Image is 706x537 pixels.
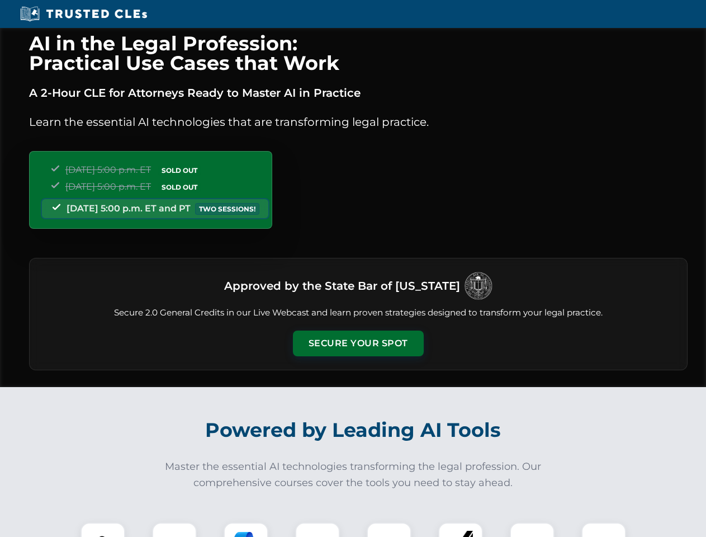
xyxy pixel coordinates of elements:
span: [DATE] 5:00 p.m. ET [65,181,151,192]
h2: Powered by Leading AI Tools [44,411,663,450]
h3: Approved by the State Bar of [US_STATE] [224,276,460,296]
span: SOLD OUT [158,164,201,176]
img: Trusted CLEs [17,6,150,22]
span: SOLD OUT [158,181,201,193]
h1: AI in the Legal Profession: Practical Use Cases that Work [29,34,688,73]
img: Logo [465,272,492,300]
p: Learn the essential AI technologies that are transforming legal practice. [29,113,688,131]
span: [DATE] 5:00 p.m. ET [65,164,151,175]
p: Secure 2.0 General Credits in our Live Webcast and learn proven strategies designed to transform ... [43,307,674,319]
p: Master the essential AI technologies transforming the legal profession. Our comprehensive courses... [158,459,549,491]
p: A 2-Hour CLE for Attorneys Ready to Master AI in Practice [29,84,688,102]
button: Secure Your Spot [293,331,424,356]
